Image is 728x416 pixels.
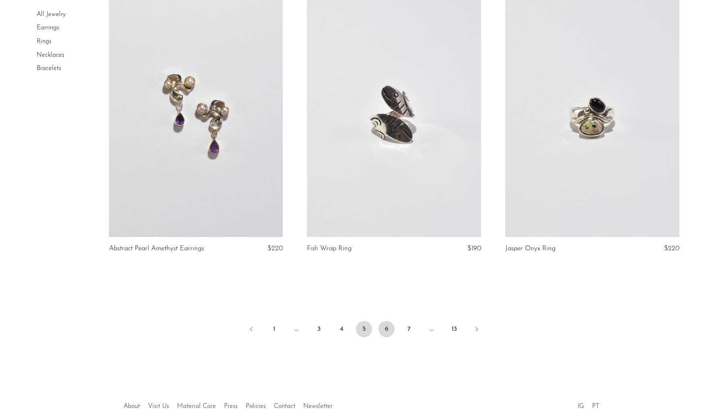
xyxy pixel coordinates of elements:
[267,245,283,252] span: $220
[37,25,59,31] a: Earrings
[467,245,481,252] span: $190
[311,321,327,337] a: 3
[148,403,169,410] a: Visit Us
[274,403,295,410] a: Contact
[356,321,372,337] span: 5
[424,321,440,337] span: …
[446,321,462,337] a: 13
[505,245,555,252] a: Jasper Onyx Ring
[664,245,679,252] span: $220
[578,403,584,410] a: IG
[37,65,61,72] a: Bracelets
[307,245,352,252] a: Fish Wrap Ring
[119,397,337,412] ul: Quick links
[123,403,140,410] a: About
[592,403,599,410] a: PT
[243,321,259,339] a: Previous
[37,38,51,45] a: Rings
[378,321,395,337] a: 6
[177,403,216,410] a: Material Care
[246,403,266,410] a: Policies
[401,321,417,337] a: 7
[224,403,238,410] a: Press
[469,321,485,339] a: Next
[574,397,603,412] ul: Social Medias
[37,11,66,18] a: All Jewelry
[109,245,204,252] a: Abstract Pearl Amethyst Earrings
[288,321,304,337] span: …
[37,52,64,58] a: Necklaces
[266,321,282,337] a: 1
[333,321,350,337] a: 4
